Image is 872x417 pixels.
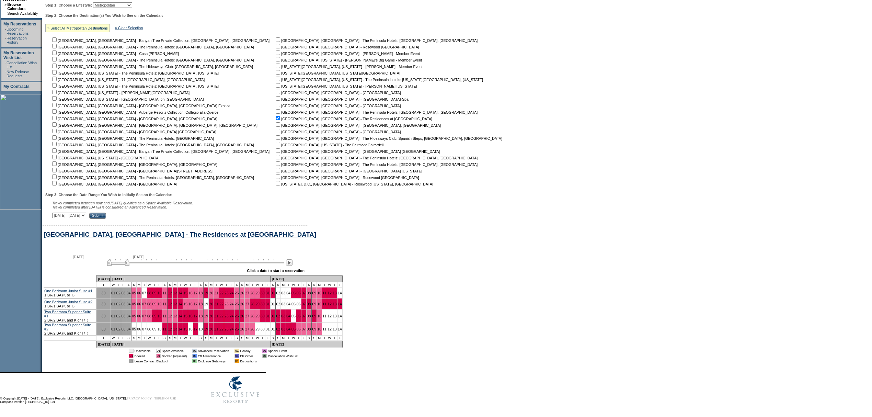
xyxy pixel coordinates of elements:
a: 04 [286,291,290,295]
img: Exclusive Resorts [205,373,266,407]
nobr: [GEOGRAPHIC_DATA], [US_STATE] - The Peninsula Hotels: [GEOGRAPHIC_DATA], [US_STATE] [51,84,219,88]
a: 14 [178,314,182,318]
a: 06 [137,291,141,295]
a: 26 [240,302,244,306]
a: 09 [152,291,157,295]
td: S [204,282,209,288]
a: 02 [116,327,121,331]
a: 02 [116,291,121,295]
a: 09 [312,327,316,331]
a: TERMS OF USE [154,397,176,400]
a: 14 [338,327,342,331]
td: [DATE] [271,275,343,282]
a: 18 [199,291,203,295]
a: 11 [322,291,326,295]
nobr: [GEOGRAPHIC_DATA], [US_STATE] - [PERSON_NAME]'s Big Game - Member Event [274,58,422,62]
nobr: [GEOGRAPHIC_DATA], [GEOGRAPHIC_DATA] - Casa [PERSON_NAME] [51,52,179,56]
a: 19 [204,314,208,318]
a: 06 [297,327,301,331]
a: 01 [271,291,275,295]
td: · [4,11,7,15]
a: Two Bedroom Superior Suite #1 [44,310,91,318]
a: 20 [209,302,213,306]
a: 21 [214,302,218,306]
a: 23 [225,291,229,295]
a: Reservation History [7,36,27,44]
a: 10 [158,302,162,306]
td: · [5,36,6,44]
a: 20 [209,314,213,318]
nobr: [GEOGRAPHIC_DATA], [GEOGRAPHIC_DATA] - [GEOGRAPHIC_DATA], [GEOGRAPHIC_DATA] [51,162,217,167]
a: 01 [111,327,115,331]
td: · [5,61,6,69]
a: 21 [214,327,218,331]
nobr: [GEOGRAPHIC_DATA], [GEOGRAPHIC_DATA] - [GEOGRAPHIC_DATA], [GEOGRAPHIC_DATA] [274,123,441,127]
td: W [219,282,224,288]
a: 30 [261,302,265,306]
a: Cancellation Wish List [7,61,37,69]
a: New Release Requests [7,70,29,78]
td: · [5,27,6,35]
a: 05 [132,314,136,318]
td: T [116,282,121,288]
td: S [198,282,204,288]
a: 14 [338,314,342,318]
a: 18 [199,314,203,318]
a: 07 [142,314,146,318]
td: [DATE] [96,275,111,282]
nobr: [GEOGRAPHIC_DATA], [GEOGRAPHIC_DATA] - The Peninsula Hotels: [GEOGRAPHIC_DATA], [GEOGRAPHIC_DATA] [51,45,254,49]
td: T [260,282,265,288]
nobr: [US_STATE][GEOGRAPHIC_DATA], [US_STATE] - The Peninsula Hotels: [US_STATE][GEOGRAPHIC_DATA], [US_... [274,78,483,82]
nobr: [GEOGRAPHIC_DATA], [GEOGRAPHIC_DATA] - [GEOGRAPHIC_DATA] [274,91,401,95]
a: 01 [111,314,115,318]
td: T [96,282,111,288]
div: Click a date to start a reservation [247,269,305,273]
nobr: [GEOGRAPHIC_DATA], [GEOGRAPHIC_DATA] - The Peninsula Hotels: [GEOGRAPHIC_DATA], [GEOGRAPHIC_DATA] [51,176,254,180]
a: 03 [281,327,285,331]
a: 13 [333,327,337,331]
a: 23 [225,327,229,331]
a: 16 [188,291,193,295]
a: 25 [235,291,239,295]
a: 30 [102,291,106,295]
a: 31 [266,291,270,295]
a: 05 [132,302,136,306]
a: 13 [173,302,177,306]
a: 30 [102,314,106,318]
nobr: [GEOGRAPHIC_DATA], [GEOGRAPHIC_DATA] - The Peninsula Hotels: [GEOGRAPHIC_DATA], [GEOGRAPHIC_DATA] [274,38,478,43]
a: 16 [188,302,193,306]
a: 22 [219,291,223,295]
a: 26 [240,291,244,295]
td: F [229,282,234,288]
a: 08 [147,302,151,306]
a: 08 [307,291,311,295]
a: 08 [307,327,311,331]
a: 06 [297,314,301,318]
nobr: [US_STATE], D.C., [GEOGRAPHIC_DATA] - Rosewood [US_STATE], [GEOGRAPHIC_DATA] [274,182,433,186]
img: Next [286,259,292,266]
a: 02 [116,302,121,306]
nobr: [GEOGRAPHIC_DATA], [GEOGRAPHIC_DATA] - Rosewood [GEOGRAPHIC_DATA] [274,176,419,180]
a: 08 [147,327,151,331]
td: M [245,282,250,288]
nobr: [GEOGRAPHIC_DATA], [GEOGRAPHIC_DATA] - [GEOGRAPHIC_DATA], [GEOGRAPHIC_DATA] [51,117,217,121]
td: F [265,282,271,288]
nobr: [US_STATE][GEOGRAPHIC_DATA], [US_STATE][GEOGRAPHIC_DATA] [274,71,400,75]
a: 30 [261,291,265,295]
nobr: [GEOGRAPHIC_DATA], [GEOGRAPHIC_DATA] - The Peninsula Hotels: [GEOGRAPHIC_DATA], [GEOGRAPHIC_DATA] [274,110,478,114]
a: 04 [286,314,290,318]
span: [DATE] [133,255,145,259]
a: 06 [297,291,301,295]
a: 12 [328,291,332,295]
a: 04 [286,302,290,306]
nobr: [GEOGRAPHIC_DATA], [GEOGRAPHIC_DATA] - [GEOGRAPHIC_DATA] [51,182,177,186]
input: Submit [89,213,106,219]
a: 07 [142,327,146,331]
td: [DATE] [111,275,271,282]
a: 29 [255,314,260,318]
a: 04 [127,327,131,331]
nobr: [GEOGRAPHIC_DATA], [GEOGRAPHIC_DATA] - Banyan Tree Private Collection: [GEOGRAPHIC_DATA], [GEOGRA... [51,149,269,154]
a: 29 [255,302,260,306]
nobr: [GEOGRAPHIC_DATA], [US_STATE] - The Peninsula Hotels: [GEOGRAPHIC_DATA], [US_STATE] [51,71,219,75]
a: One Bedroom Junior Suite #1 [44,289,92,293]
